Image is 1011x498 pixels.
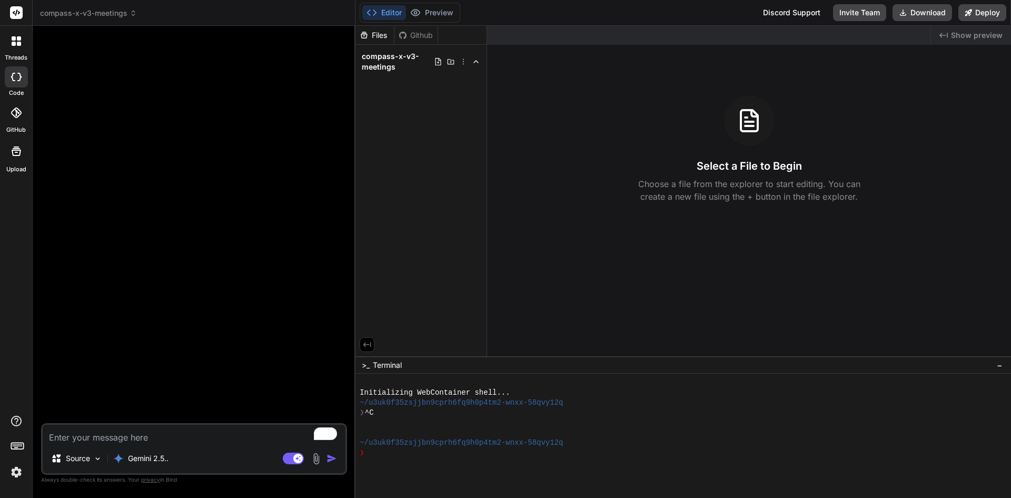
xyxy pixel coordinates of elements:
[362,51,434,72] span: compass-x-v3-meetings
[757,4,827,21] div: Discord Support
[113,453,124,464] img: Gemini 2.5 Pro
[355,30,394,41] div: Files
[9,89,24,97] label: code
[7,463,25,481] img: settings
[6,125,26,134] label: GitHub
[326,453,337,464] img: icon
[373,360,402,370] span: Terminal
[958,4,1006,21] button: Deploy
[6,165,26,174] label: Upload
[893,4,952,21] button: Download
[833,4,886,21] button: Invite Team
[362,5,406,20] button: Editor
[360,438,563,448] span: ~/u3uk0f35zsjjbn9cprh6fq9h0p4tm2-wnxx-58qvy12q
[394,30,438,41] div: Github
[997,360,1003,370] span: −
[93,454,102,463] img: Pick Models
[43,425,345,444] textarea: To enrich screen reader interactions, please activate Accessibility in Grammarly extension settings
[951,30,1003,41] span: Show preview
[41,475,347,485] p: Always double-check its answers. Your in Bind
[697,159,802,173] h3: Select a File to Begin
[362,360,370,370] span: >_
[5,53,27,62] label: threads
[128,453,168,464] p: Gemini 2.5..
[406,5,458,20] button: Preview
[365,408,374,418] span: ^C
[360,408,365,418] span: ❯
[995,357,1005,374] button: −
[310,453,322,465] img: attachment
[631,178,867,203] p: Choose a file from the explorer to start editing. You can create a new file using the + button in...
[141,476,160,483] span: privacy
[360,398,563,408] span: ~/u3uk0f35zsjjbn9cprh6fq9h0p4tm2-wnxx-58qvy12q
[40,8,137,18] span: compass-x-v3-meetings
[66,453,90,464] p: Source
[360,388,510,398] span: Initializing WebContainer shell...
[360,448,365,458] span: ❯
